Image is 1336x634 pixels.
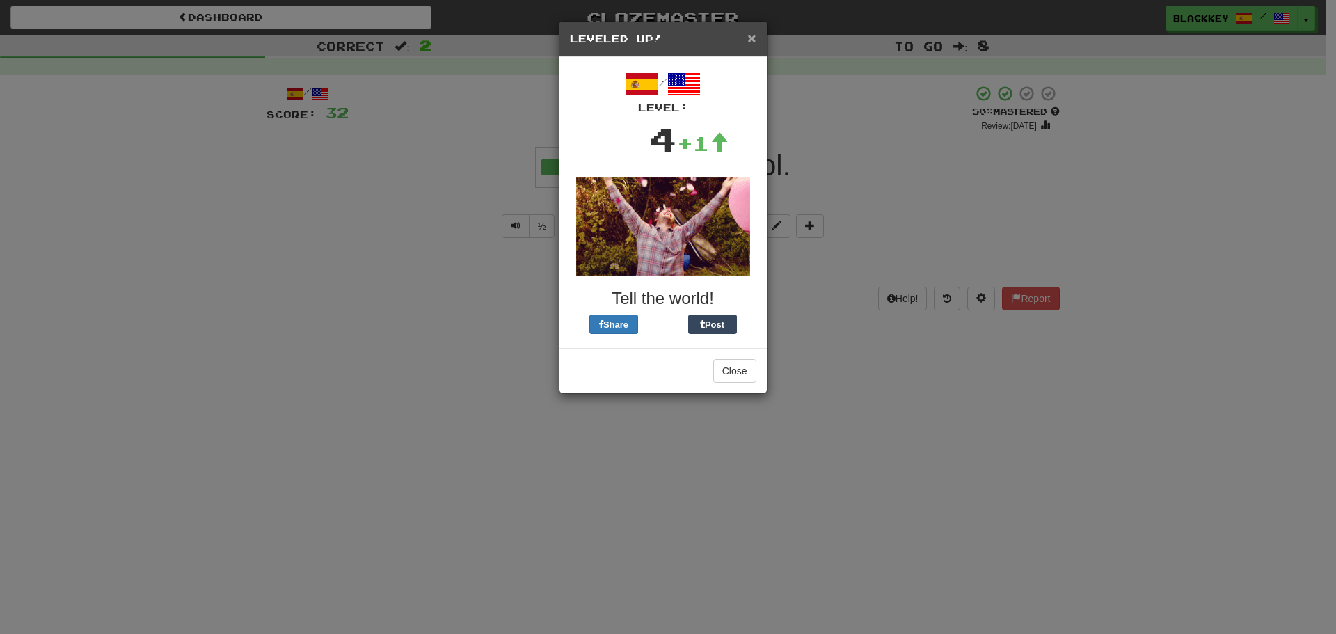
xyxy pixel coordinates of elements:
button: Close [747,31,756,45]
button: Post [688,315,737,334]
iframe: X Post Button [638,315,688,334]
button: Close [713,359,756,383]
img: andy-72a9b47756ecc61a9f6c0ef31017d13e025550094338bf53ee1bb5849c5fd8eb.gif [576,177,750,276]
button: Share [589,315,638,334]
h5: Leveled Up! [570,32,756,46]
span: × [747,30,756,46]
div: 4 [649,115,677,164]
div: +1 [677,129,729,157]
div: / [570,68,756,115]
h3: Tell the world! [570,290,756,308]
div: Level: [570,101,756,115]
